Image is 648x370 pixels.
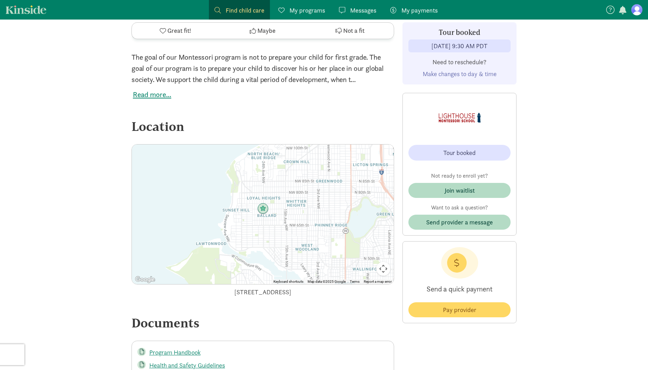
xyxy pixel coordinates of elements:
[308,280,346,283] span: Map data ©2025 Google
[443,148,476,157] div: Tour booked
[134,275,157,284] img: Google
[131,117,394,136] div: Location
[445,186,475,195] div: Join waitlist
[423,70,497,78] a: Make changes to day & time
[408,215,511,230] button: Send provider a message
[167,26,191,36] span: Great fit!
[226,6,264,15] span: Find child care
[408,58,511,66] p: Need to reschedule?
[257,26,276,36] span: Maybe
[131,24,394,43] div: Curriculum
[408,203,511,212] p: Want to ask a question?
[289,6,325,15] span: My programs
[132,23,219,39] button: Great fit!
[350,6,376,15] span: Messages
[307,23,394,39] button: Not a fit
[273,279,303,284] button: Keyboard shortcuts
[133,89,171,100] button: Read more...
[131,52,394,85] p: The goal of our Montessori program is not to prepare your child for first grade. The goal of our ...
[401,6,438,15] span: My payments
[426,217,493,227] span: Send provider a message
[149,348,201,356] a: Program Handbook
[376,262,390,276] button: Map camera controls
[443,305,476,314] span: Pay provider
[219,23,306,39] button: Maybe
[431,41,488,51] div: [DATE] 9:30 AM PDT
[6,5,46,14] a: Kinside
[131,313,394,332] div: Documents
[439,99,481,136] img: Provider logo
[149,361,225,369] a: Health and Safety Guidelines
[134,275,157,284] a: Open this area in Google Maps (opens a new window)
[350,280,360,283] a: Terms (opens in new tab)
[131,287,394,297] div: [STREET_ADDRESS]
[408,183,511,198] button: Join waitlist
[343,26,364,36] span: Not a fit
[364,280,392,283] a: Report a map error
[408,172,511,180] p: Not ready to enroll yet?
[408,28,511,37] h3: Tour booked
[408,279,511,299] p: Send a quick payment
